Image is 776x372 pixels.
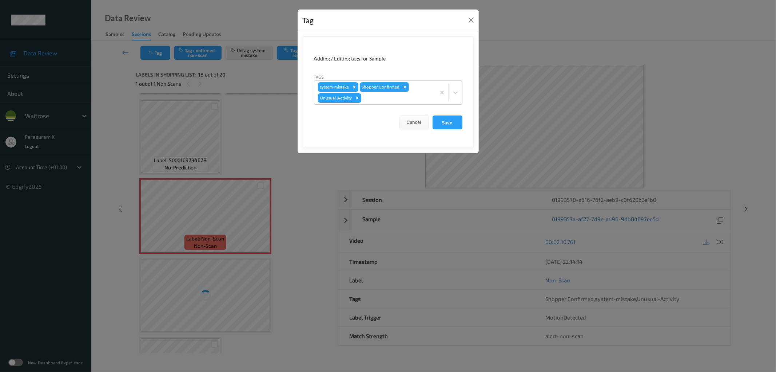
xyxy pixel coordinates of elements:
[433,115,462,129] button: Save
[318,93,353,103] div: Unusual-Activity
[318,82,350,92] div: system-mistake
[314,74,324,80] label: Tags
[353,93,361,103] div: Remove Unusual-Activity
[401,82,409,92] div: Remove Shopper Confirmed
[360,82,401,92] div: Shopper Confirmed
[399,115,429,129] button: Cancel
[303,15,314,26] div: Tag
[466,15,476,25] button: Close
[314,55,462,62] div: Adding / Editing tags for Sample
[350,82,358,92] div: Remove system-mistake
